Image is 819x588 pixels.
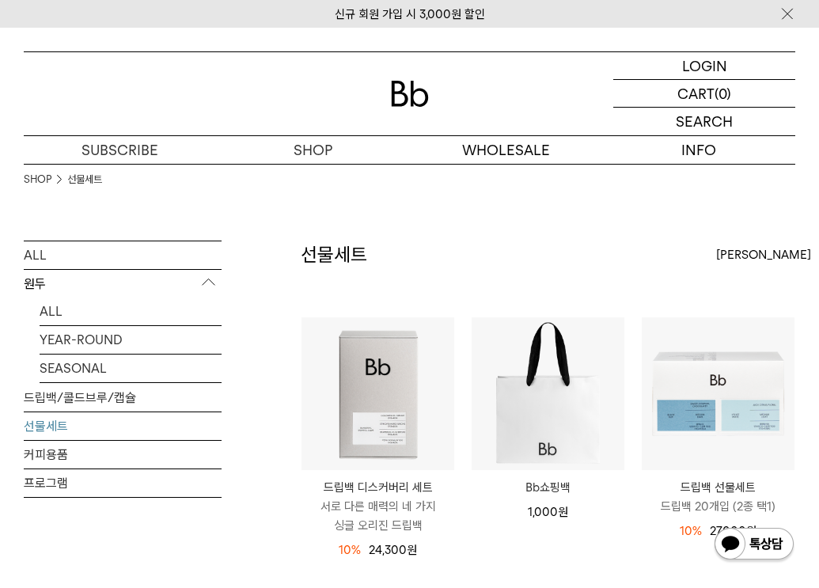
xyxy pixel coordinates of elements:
[24,136,217,164] a: SUBSCRIBE
[301,241,367,268] h2: 선물세트
[613,80,795,108] a: CART (0)
[716,245,811,264] span: [PERSON_NAME]
[746,524,756,538] span: 원
[680,522,702,541] div: 10%
[558,505,568,519] span: 원
[682,52,727,79] p: LOGIN
[642,478,794,516] a: 드립백 선물세트 드립백 20개입 (2종 택1)
[642,478,794,497] p: 드립백 선물세트
[715,80,731,107] p: (0)
[710,524,756,538] span: 27,000
[40,355,222,382] a: SEASONAL
[676,108,733,135] p: SEARCH
[335,7,485,21] a: 신규 회원 가입 시 3,000원 할인
[472,478,624,497] a: Bb쇼핑백
[713,526,795,564] img: 카카오톡 채널 1:1 채팅 버튼
[369,543,417,557] span: 24,300
[642,497,794,516] p: 드립백 20개입 (2종 택1)
[24,270,222,298] p: 원두
[410,136,603,164] p: WHOLESALE
[40,298,222,325] a: ALL
[67,172,102,188] a: 선물세트
[642,317,794,470] img: 드립백 선물세트
[301,478,454,497] p: 드립백 디스커버리 세트
[339,541,361,560] div: 10%
[24,172,51,188] a: SHOP
[407,543,417,557] span: 원
[301,478,454,535] a: 드립백 디스커버리 세트 서로 다른 매력의 네 가지 싱글 오리진 드립백
[602,136,795,164] p: INFO
[613,52,795,80] a: LOGIN
[528,505,568,519] span: 1,000
[24,384,222,412] a: 드립백/콜드브루/캡슐
[391,81,429,107] img: 로고
[217,136,410,164] a: SHOP
[677,80,715,107] p: CART
[40,326,222,354] a: YEAR-ROUND
[24,469,222,497] a: 프로그램
[24,412,222,440] a: 선물세트
[472,317,624,470] img: Bb쇼핑백
[301,317,454,470] img: 드립백 디스커버리 세트
[301,497,454,535] p: 서로 다른 매력의 네 가지 싱글 오리진 드립백
[24,441,222,469] a: 커피용품
[24,241,222,269] a: ALL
